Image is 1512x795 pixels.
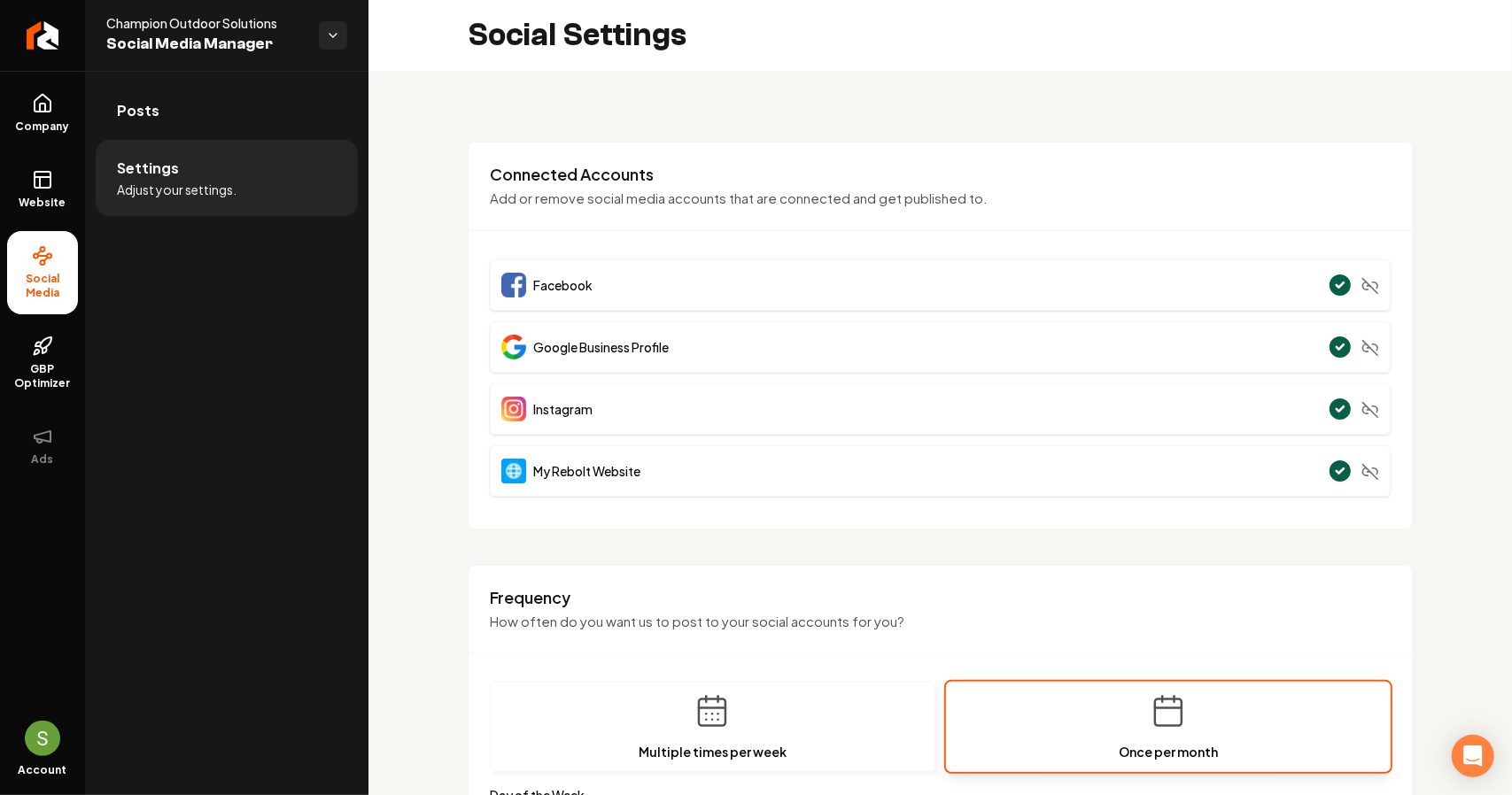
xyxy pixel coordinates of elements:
img: Instagram [501,397,526,421]
button: Ads [7,412,78,481]
span: My Rebolt Website [533,462,640,480]
span: Champion Outdoor Solutions [106,14,305,32]
h3: Connected Accounts [490,164,1391,185]
img: Rebolt Logo [27,21,59,50]
span: Facebook [533,276,593,294]
a: GBP Optimizer [7,321,78,405]
img: Google [501,335,526,359]
span: Adjust your settings. [117,181,236,198]
p: How often do you want us to post to your social accounts for you? [490,612,1391,632]
button: Open user button [25,721,60,756]
span: Instagram [533,400,593,418]
button: Once per month [946,682,1392,772]
span: Google Business Profile [533,338,669,356]
span: Settings [117,158,179,179]
a: Posts [96,82,358,139]
a: Website [7,155,78,224]
p: Add or remove social media accounts that are connected and get published to. [490,189,1391,209]
h2: Social Settings [468,18,686,53]
span: Social Media [7,272,78,300]
img: Facebook [501,273,526,297]
div: Open Intercom Messenger [1452,735,1494,777]
span: Company [9,120,77,134]
h3: Frequency [490,587,1391,608]
span: GBP Optimizer [7,362,78,390]
span: Ads [25,452,61,467]
span: Social Media Manager [106,32,305,57]
span: Website [12,196,74,210]
span: Posts [117,100,159,121]
img: Website [501,459,526,483]
img: Sales Champion [25,721,60,756]
a: Company [7,79,78,148]
button: Multiple times per week [490,682,935,772]
span: Account [19,763,67,777]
